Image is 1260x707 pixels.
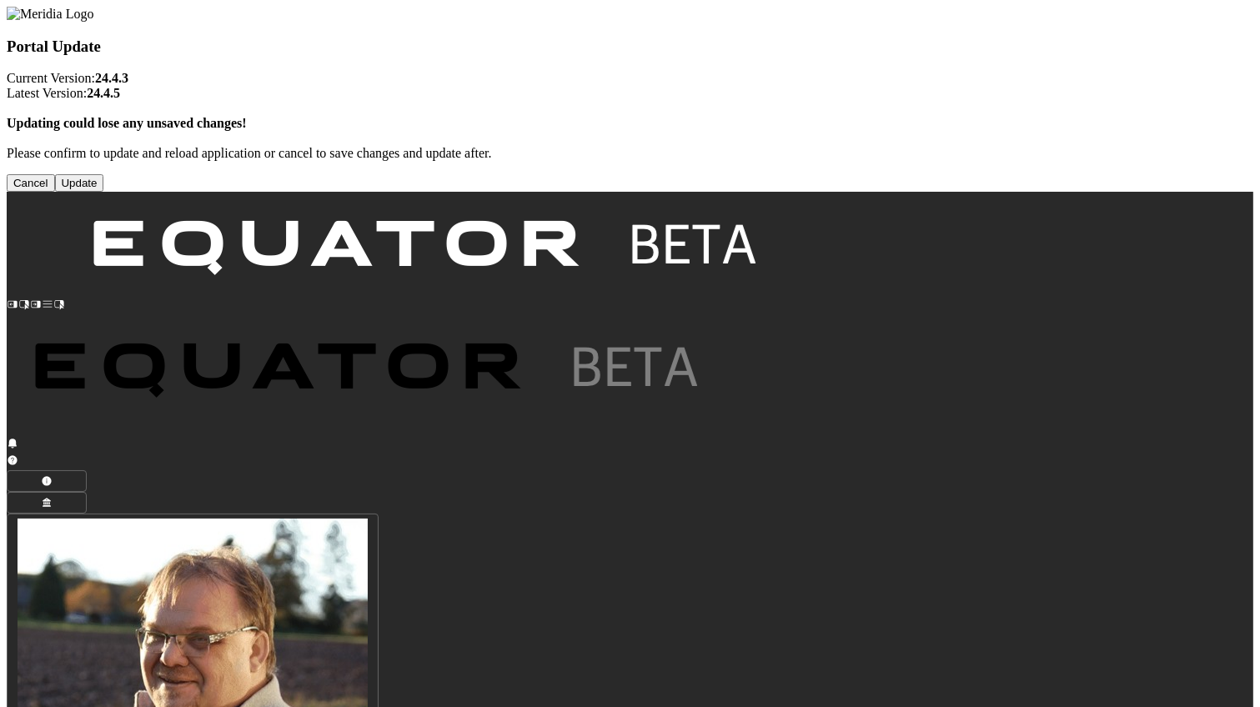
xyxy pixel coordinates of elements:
[95,71,128,85] strong: 24.4.3
[55,174,104,192] button: Update
[7,314,732,433] img: Customer Logo
[7,38,1253,56] h3: Portal Update
[7,116,247,130] strong: Updating could lose any unsaved changes!
[87,86,120,100] strong: 24.4.5
[7,7,93,22] img: Meridia Logo
[65,192,791,310] img: Customer Logo
[7,174,55,192] button: Cancel
[7,71,1253,161] p: Current Version: Latest Version: Please confirm to update and reload application or cancel to sav...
